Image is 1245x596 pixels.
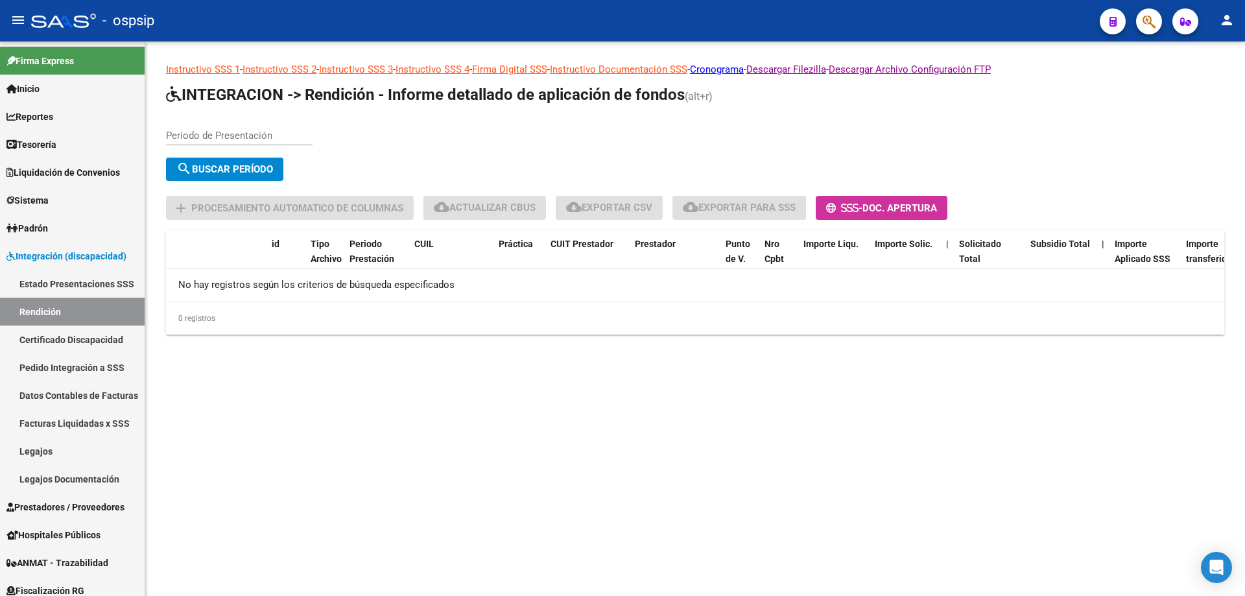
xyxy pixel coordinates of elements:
[472,64,547,75] a: Firma Digital SSS
[414,239,434,249] span: CUIL
[166,269,1224,302] div: No hay registros según los criterios de búsqueda especificados
[726,239,750,264] span: Punto de V.
[551,239,613,249] span: CUIT Prestador
[267,230,305,287] datatable-header-cell: id
[690,64,744,75] a: Cronograma
[720,230,759,287] datatable-header-cell: Punto de V.
[672,196,806,220] button: Exportar para SSS
[6,82,40,96] span: Inicio
[102,6,154,35] span: - ospsip
[305,230,344,287] datatable-header-cell: Tipo Archivo
[319,64,393,75] a: Instructivo SSS 3
[434,202,536,213] span: Actualizar CBUs
[1201,552,1232,583] div: Open Intercom Messenger
[6,137,56,152] span: Tesorería
[875,239,932,249] span: Importe Solic.
[191,202,403,214] span: Procesamiento automatico de columnas
[1102,239,1104,249] span: |
[826,202,862,214] span: -
[396,64,469,75] a: Instructivo SSS 4
[759,230,798,287] datatable-header-cell: Nro Cpbt
[166,158,283,181] button: Buscar Período
[556,196,663,220] button: Exportar CSV
[566,202,652,213] span: Exportar CSV
[350,239,394,264] span: Periodo Prestación
[6,193,49,208] span: Sistema
[272,239,279,249] span: id
[550,64,687,75] a: Instructivo Documentación SSS
[166,302,1224,335] div: 0 registros
[683,199,698,215] mat-icon: cloud_download
[1097,230,1109,287] datatable-header-cell: |
[946,239,949,249] span: |
[499,239,533,249] span: Práctica
[685,90,713,102] span: (alt+r)
[344,230,409,287] datatable-header-cell: Periodo Prestación
[816,196,947,220] button: -Doc. Apertura
[1186,239,1232,264] span: Importe transferido
[10,12,26,28] mat-icon: menu
[829,64,991,75] a: Descargar Archivo Configuración FTP
[423,196,546,220] button: Actualizar CBUs
[545,230,630,287] datatable-header-cell: CUIT Prestador
[176,163,273,175] span: Buscar Período
[1025,230,1097,287] datatable-header-cell: Subsidio Total
[1030,239,1090,249] span: Subsidio Total
[959,239,1001,264] span: Solicitado Total
[243,64,316,75] a: Instructivo SSS 2
[803,239,859,249] span: Importe Liqu.
[6,110,53,124] span: Reportes
[954,230,1025,287] datatable-header-cell: Solicitado Total
[166,86,685,104] span: INTEGRACION -> Rendición - Informe detallado de aplicación de fondos
[6,165,120,180] span: Liquidación de Convenios
[1219,12,1235,28] mat-icon: person
[870,230,941,287] datatable-header-cell: Importe Solic.
[566,199,582,215] mat-icon: cloud_download
[6,500,124,514] span: Prestadores / Proveedores
[1109,230,1181,287] datatable-header-cell: Importe Aplicado SSS
[176,161,192,176] mat-icon: search
[1115,239,1170,264] span: Importe Aplicado SSS
[683,202,796,213] span: Exportar para SSS
[862,202,937,214] span: Doc. Apertura
[6,528,101,542] span: Hospitales Públicos
[166,196,414,220] button: Procesamiento automatico de columnas
[635,239,676,249] span: Prestador
[409,230,493,287] datatable-header-cell: CUIL
[941,230,954,287] datatable-header-cell: |
[6,54,74,68] span: Firma Express
[173,200,189,216] mat-icon: add
[6,249,126,263] span: Integración (discapacidad)
[434,199,449,215] mat-icon: cloud_download
[493,230,545,287] datatable-header-cell: Práctica
[311,239,342,264] span: Tipo Archivo
[166,62,1224,77] p: - - - - - - - -
[765,239,784,264] span: Nro Cpbt
[6,221,48,235] span: Padrón
[630,230,720,287] datatable-header-cell: Prestador
[798,230,870,287] datatable-header-cell: Importe Liqu.
[746,64,826,75] a: Descargar Filezilla
[6,556,108,570] span: ANMAT - Trazabilidad
[166,64,240,75] a: Instructivo SSS 1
